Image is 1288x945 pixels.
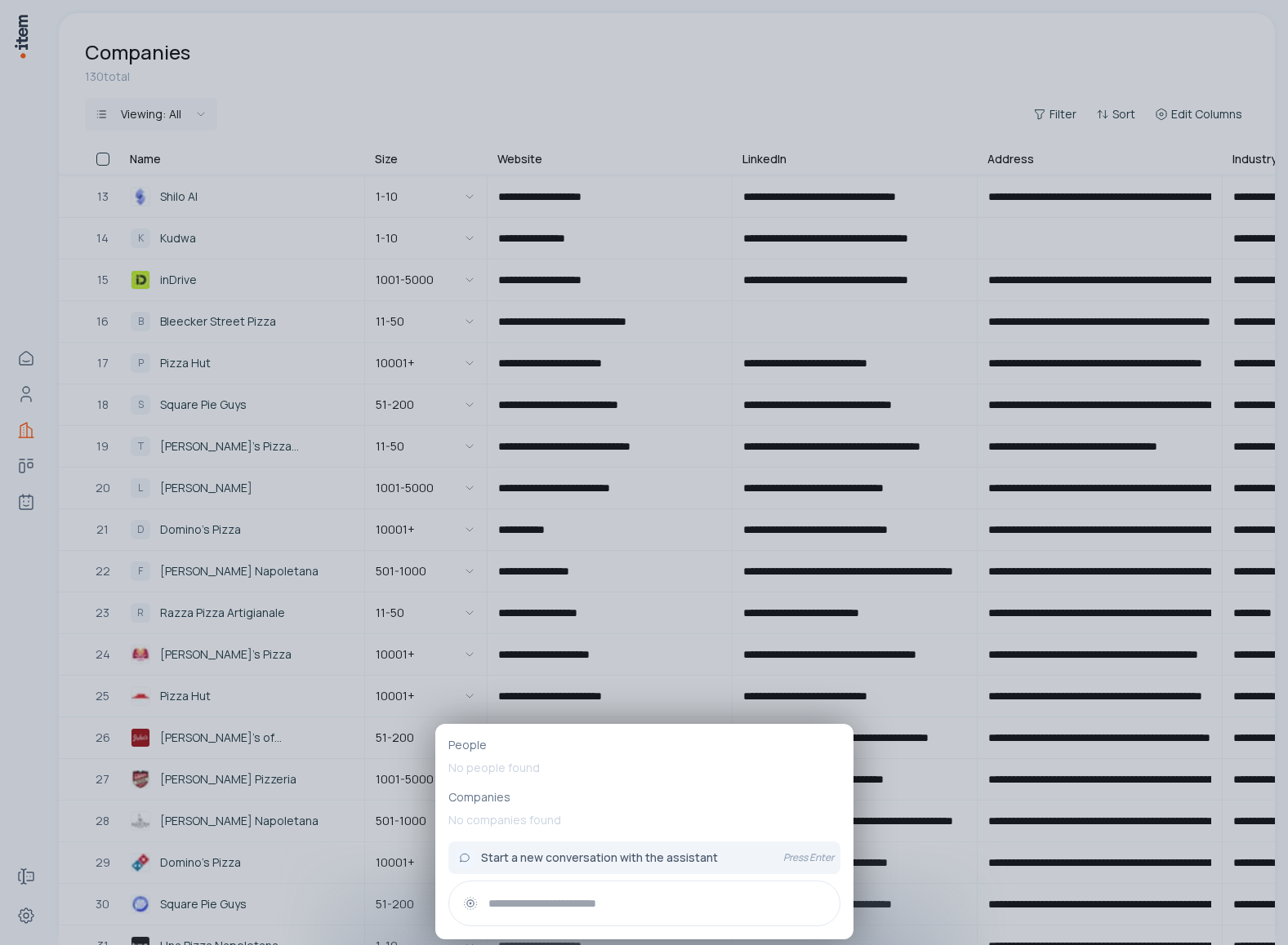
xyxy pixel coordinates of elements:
p: No companies found [448,805,840,835]
p: People [448,737,840,753]
p: No people found [448,753,840,783]
button: Start a new conversation with the assistantPress Enter [448,841,840,874]
p: Companies [448,789,840,805]
div: PeopleNo people foundCompaniesNo companies foundStart a new conversation with the assistantPress ... [435,724,853,939]
span: Start a new conversation with the assistant [481,850,718,866]
p: Press Enter [783,851,834,864]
